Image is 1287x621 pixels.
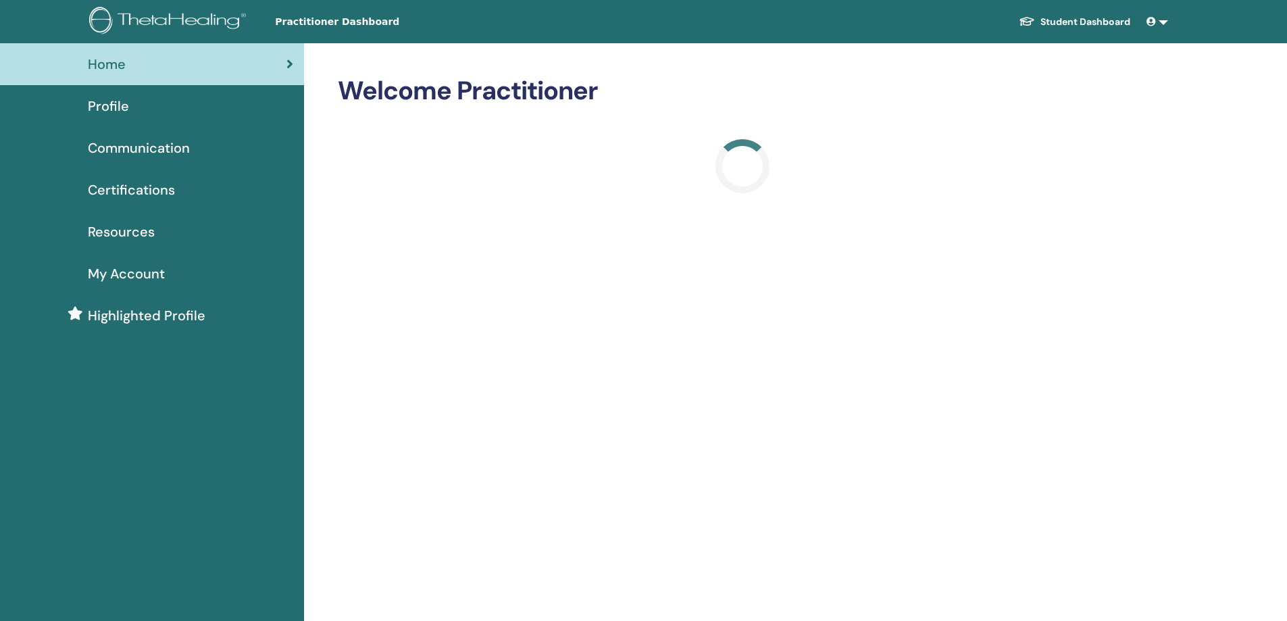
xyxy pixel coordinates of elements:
[88,222,155,242] span: Resources
[88,96,129,116] span: Profile
[88,54,126,74] span: Home
[1008,9,1141,34] a: Student Dashboard
[338,76,1148,107] h2: Welcome Practitioner
[275,15,478,29] span: Practitioner Dashboard
[88,180,175,200] span: Certifications
[88,305,205,326] span: Highlighted Profile
[1019,16,1035,27] img: graduation-cap-white.svg
[88,138,190,158] span: Communication
[88,264,165,284] span: My Account
[89,7,251,37] img: logo.png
